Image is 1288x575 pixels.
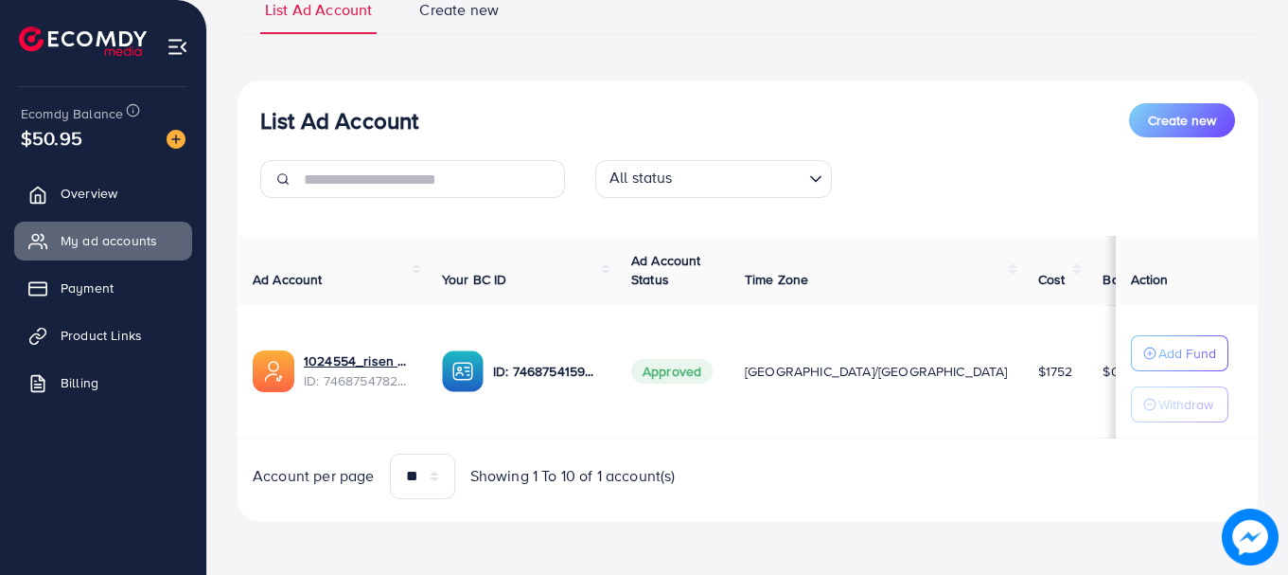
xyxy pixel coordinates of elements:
p: Withdraw [1158,393,1213,416]
span: $50.95 [21,124,82,152]
div: <span class='underline'>1024554_risen mall_1738954995749</span></br>7468754782921113617 [304,351,412,390]
span: $1752 [1038,362,1073,381]
span: Your BC ID [442,270,507,289]
div: Search for option [595,160,832,198]
p: ID: 7468754159844524049 [493,360,601,383]
span: Product Links [61,326,142,345]
span: Approved [631,359,713,384]
span: Ad Account Status [631,251,701,289]
span: Ecomdy Balance [21,104,123,123]
a: 1024554_risen mall_1738954995749 [304,351,412,370]
span: My ad accounts [61,231,157,250]
a: My ad accounts [14,222,192,260]
a: Payment [14,269,192,307]
p: Add Fund [1158,342,1216,365]
button: Create new [1129,103,1235,137]
span: Showing 1 To 10 of 1 account(s) [470,465,676,487]
span: Billing [61,373,98,392]
img: image [1226,512,1274,561]
span: Cost [1038,270,1066,289]
img: ic-ads-acc.e4c84228.svg [253,350,294,392]
span: Action [1131,270,1169,289]
span: ID: 7468754782921113617 [304,371,412,390]
a: Overview [14,174,192,212]
a: Product Links [14,316,192,354]
span: Time Zone [745,270,808,289]
h3: List Ad Account [260,107,418,135]
img: ic-ba-acc.ded83a64.svg [442,350,484,392]
img: menu [167,36,188,58]
span: [GEOGRAPHIC_DATA]/[GEOGRAPHIC_DATA] [745,362,1008,381]
span: All status [606,163,677,193]
img: image [167,130,185,149]
span: Create new [1148,111,1216,130]
input: Search for option [679,164,802,193]
button: Add Fund [1131,335,1228,371]
img: logo [19,27,147,56]
span: Overview [61,184,117,203]
a: Billing [14,364,192,402]
span: Payment [61,279,114,297]
button: Withdraw [1131,386,1228,422]
span: Account per page [253,465,375,487]
span: Ad Account [253,270,323,289]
